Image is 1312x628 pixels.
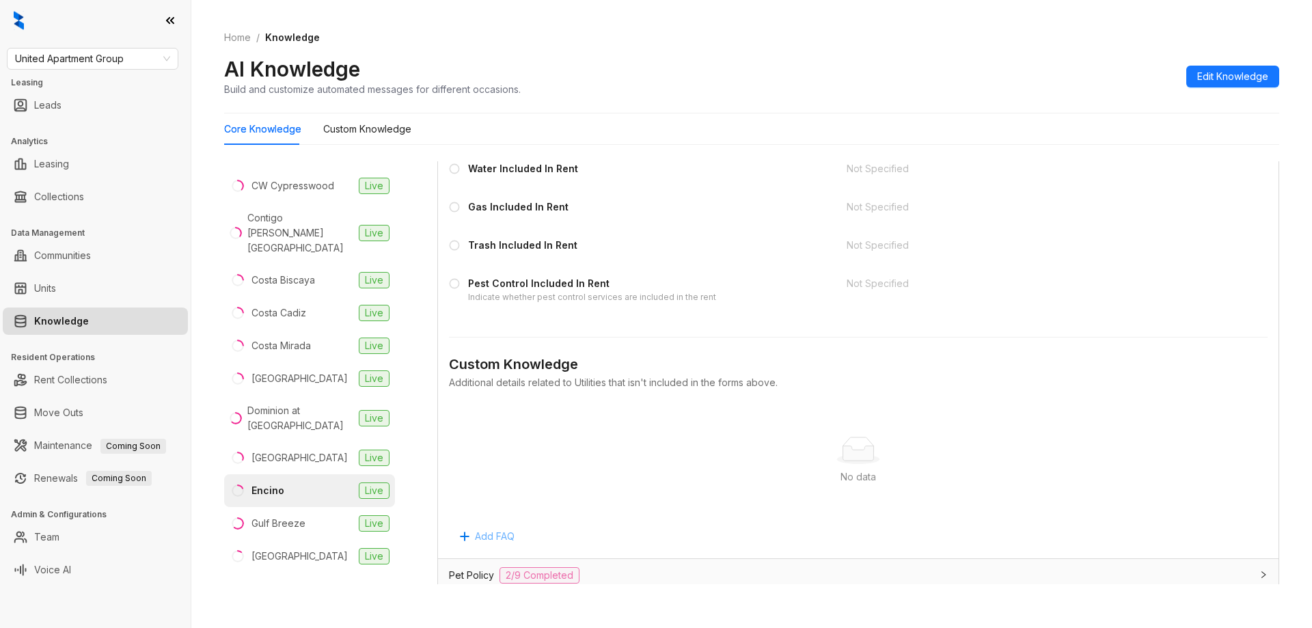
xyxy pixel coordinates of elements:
[359,272,389,288] span: Live
[500,567,579,584] span: 2/9 Completed
[359,548,389,564] span: Live
[34,399,83,426] a: Move Outs
[251,178,334,193] div: CW Cypresswood
[449,354,1268,375] div: Custom Knowledge
[265,31,320,43] span: Knowledge
[251,549,348,564] div: [GEOGRAPHIC_DATA]
[34,523,59,551] a: Team
[221,30,254,45] a: Home
[359,370,389,387] span: Live
[1186,66,1279,87] button: Edit Knowledge
[438,559,1279,592] div: Pet Policy2/9 Completed
[11,135,191,148] h3: Analytics
[34,92,61,119] a: Leads
[224,82,521,96] div: Build and customize automated messages for different occasions.
[251,483,284,498] div: Encino
[847,200,1228,215] div: Not Specified
[251,450,348,465] div: [GEOGRAPHIC_DATA]
[475,529,515,544] span: Add FAQ
[34,275,56,302] a: Units
[11,351,191,364] h3: Resident Operations
[449,568,494,583] span: Pet Policy
[449,375,1268,390] div: Additional details related to Utilities that isn't included in the forms above.
[359,515,389,532] span: Live
[34,242,91,269] a: Communities
[251,371,348,386] div: [GEOGRAPHIC_DATA]
[1259,571,1268,579] span: collapsed
[847,238,1228,253] div: Not Specified
[3,242,188,269] li: Communities
[251,516,305,531] div: Gulf Breeze
[3,92,188,119] li: Leads
[3,183,188,210] li: Collections
[449,525,525,547] button: Add FAQ
[34,556,71,584] a: Voice AI
[3,366,188,394] li: Rent Collections
[14,11,24,30] img: logo
[3,275,188,302] li: Units
[847,161,1228,176] div: Not Specified
[3,399,188,426] li: Move Outs
[468,276,716,291] div: Pest Control Included In Rent
[847,276,1228,291] div: Not Specified
[34,308,89,335] a: Knowledge
[359,225,389,241] span: Live
[251,338,311,353] div: Costa Mirada
[34,366,107,394] a: Rent Collections
[3,556,188,584] li: Voice AI
[468,291,716,304] div: Indicate whether pest control services are included in the rent
[247,403,353,433] div: Dominion at [GEOGRAPHIC_DATA]
[465,469,1251,484] div: No data
[15,49,170,69] span: United Apartment Group
[34,465,152,492] a: RenewalsComing Soon
[3,150,188,178] li: Leasing
[3,465,188,492] li: Renewals
[3,432,188,459] li: Maintenance
[3,308,188,335] li: Knowledge
[224,56,360,82] h2: AI Knowledge
[3,523,188,551] li: Team
[248,581,353,611] div: Lakes at [GEOGRAPHIC_DATA]
[251,305,306,320] div: Costa Cadiz
[359,305,389,321] span: Live
[34,150,69,178] a: Leasing
[251,273,315,288] div: Costa Biscaya
[11,227,191,239] h3: Data Management
[247,210,353,256] div: Contigo [PERSON_NAME][GEOGRAPHIC_DATA]
[11,77,191,89] h3: Leasing
[359,178,389,194] span: Live
[359,450,389,466] span: Live
[323,122,411,137] div: Custom Knowledge
[468,161,578,176] div: Water Included In Rent
[468,238,577,253] div: Trash Included In Rent
[86,471,152,486] span: Coming Soon
[359,410,389,426] span: Live
[100,439,166,454] span: Coming Soon
[11,508,191,521] h3: Admin & Configurations
[468,200,569,215] div: Gas Included In Rent
[224,122,301,137] div: Core Knowledge
[359,338,389,354] span: Live
[34,183,84,210] a: Collections
[1197,69,1268,84] span: Edit Knowledge
[359,482,389,499] span: Live
[256,30,260,45] li: /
